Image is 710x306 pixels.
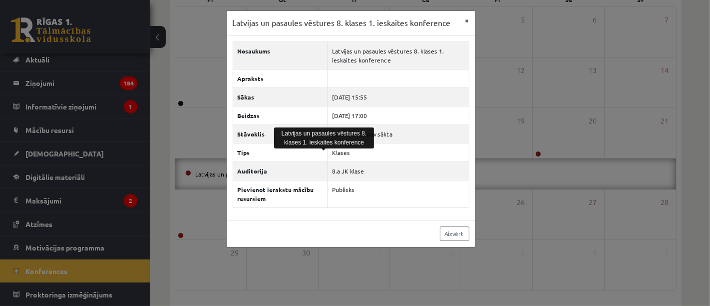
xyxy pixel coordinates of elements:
th: Sākas [233,87,327,106]
td: 8.a JK klase [327,161,469,180]
td: Publisks [327,180,469,207]
th: Pievienot ierakstu mācību resursiem [233,180,327,207]
td: Konference nav sākta [327,124,469,143]
td: Klases [327,143,469,161]
h3: Latvijas un pasaules vēstures 8. klases 1. ieskaites konference [233,17,451,29]
th: Stāvoklis [233,124,327,143]
th: Auditorija [233,161,327,180]
div: Latvijas un pasaules vēstures 8. klases 1. ieskaites konference [274,127,374,148]
th: Beidzas [233,106,327,124]
th: Apraksts [233,69,327,87]
th: Tips [233,143,327,161]
th: Nosaukums [233,41,327,69]
td: Latvijas un pasaules vēstures 8. klases 1. ieskaites konference [327,41,469,69]
button: × [459,11,475,30]
td: [DATE] 17:00 [327,106,469,124]
td: [DATE] 15:55 [327,87,469,106]
a: Aizvērt [440,226,469,241]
